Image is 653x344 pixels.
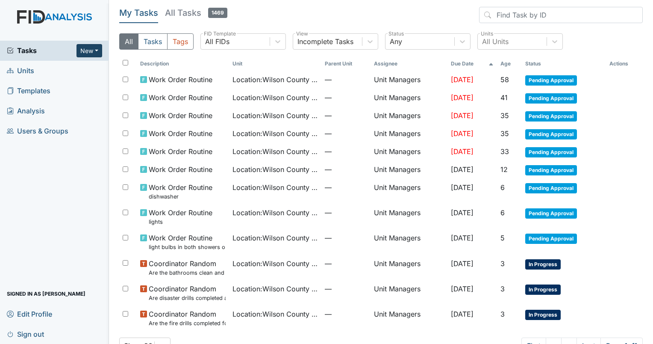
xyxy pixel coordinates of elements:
[500,208,505,217] span: 6
[232,258,318,269] span: Location : Wilson County CS
[371,89,447,107] td: Unit Managers
[149,193,212,201] small: dishwasher
[232,164,318,175] span: Location : Wilson County CS
[149,243,226,251] small: light bulbs in both showers out
[500,129,509,138] span: 35
[232,146,318,157] span: Location : Wilson County CS
[325,164,367,175] span: —
[500,111,509,120] span: 35
[500,75,509,84] span: 58
[451,310,474,318] span: [DATE]
[149,218,212,226] small: lights
[451,183,474,192] span: [DATE]
[325,309,367,319] span: —
[525,111,577,122] span: Pending Approval
[371,143,447,161] td: Unit Managers
[7,84,50,98] span: Templates
[325,128,367,139] span: —
[149,182,212,201] span: Work Order Routine dishwasher
[7,104,45,118] span: Analysis
[371,107,447,125] td: Unit Managers
[451,111,474,120] span: [DATE]
[371,255,447,280] td: Unit Managers
[232,92,318,103] span: Location : Wilson County CS
[149,74,212,85] span: Work Order Routine
[149,284,226,302] span: Coordinator Random Are disaster drills completed as scheduled?
[371,204,447,229] td: Unit Managers
[451,147,474,156] span: [DATE]
[325,146,367,157] span: —
[325,208,367,218] span: —
[149,233,226,251] span: Work Order Routine light bulbs in both showers out
[451,285,474,293] span: [DATE]
[500,285,505,293] span: 3
[325,258,367,269] span: —
[371,71,447,89] td: Unit Managers
[7,307,52,320] span: Edit Profile
[497,56,522,71] th: Toggle SortBy
[7,287,85,300] span: Signed in as [PERSON_NAME]
[325,74,367,85] span: —
[525,165,577,175] span: Pending Approval
[232,74,318,85] span: Location : Wilson County CS
[500,234,505,242] span: 5
[451,208,474,217] span: [DATE]
[447,56,497,71] th: Toggle SortBy
[500,165,508,174] span: 12
[119,33,194,50] div: Type filter
[525,310,561,320] span: In Progress
[149,294,226,302] small: Are disaster drills completed as scheduled?
[451,93,474,102] span: [DATE]
[371,125,447,143] td: Unit Managers
[525,285,561,295] span: In Progress
[297,36,353,47] div: Incomplete Tasks
[325,284,367,294] span: —
[232,208,318,218] span: Location : Wilson County CS
[371,305,447,331] td: Unit Managers
[525,208,577,219] span: Pending Approval
[205,36,229,47] div: All FIDs
[149,269,226,277] small: Are the bathrooms clean and in good repair?
[500,147,509,156] span: 33
[232,233,318,243] span: Location : Wilson County CS
[500,183,505,192] span: 6
[208,8,227,18] span: 1469
[606,56,643,71] th: Actions
[451,129,474,138] span: [DATE]
[482,36,509,47] div: All Units
[137,56,229,71] th: Toggle SortBy
[232,110,318,121] span: Location : Wilson County CS
[525,147,577,157] span: Pending Approval
[7,45,76,56] a: Tasks
[325,182,367,193] span: —
[500,93,508,102] span: 41
[149,110,212,121] span: Work Order Routine
[232,182,318,193] span: Location : Wilson County CS
[149,164,212,175] span: Work Order Routine
[7,64,34,77] span: Units
[522,56,606,71] th: Toggle SortBy
[371,56,447,71] th: Assignee
[7,327,44,341] span: Sign out
[371,179,447,204] td: Unit Managers
[321,56,371,71] th: Toggle SortBy
[232,128,318,139] span: Location : Wilson County CS
[325,233,367,243] span: —
[149,92,212,103] span: Work Order Routine
[76,44,102,57] button: New
[165,7,227,19] h5: All Tasks
[149,208,212,226] span: Work Order Routine lights
[371,161,447,179] td: Unit Managers
[479,7,643,23] input: Find Task by ID
[149,128,212,139] span: Work Order Routine
[525,259,561,270] span: In Progress
[229,56,321,71] th: Toggle SortBy
[451,165,474,174] span: [DATE]
[138,33,168,50] button: Tasks
[500,259,505,268] span: 3
[451,75,474,84] span: [DATE]
[149,146,212,157] span: Work Order Routine
[149,309,226,327] span: Coordinator Random Are the fire drills completed for the most recent month?
[500,310,505,318] span: 3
